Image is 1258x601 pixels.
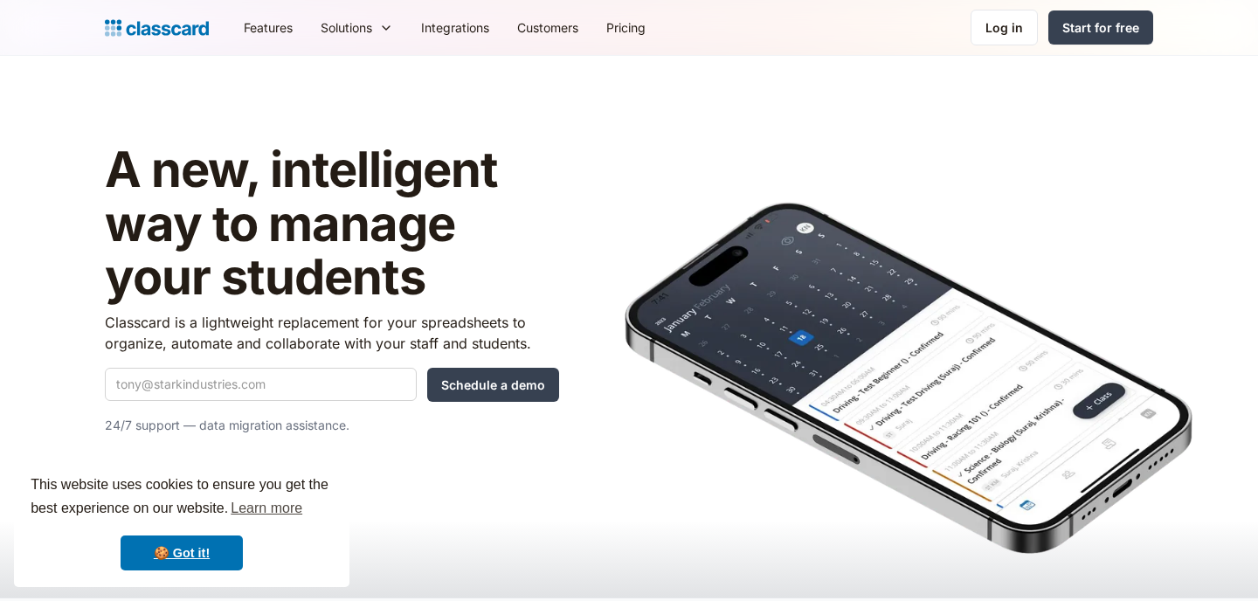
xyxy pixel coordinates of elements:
div: Log in [985,18,1023,37]
a: Logo [105,16,209,40]
a: Integrations [407,8,503,47]
span: This website uses cookies to ensure you get the best experience on our website. [31,474,333,522]
a: dismiss cookie message [121,535,243,570]
input: Schedule a demo [427,368,559,402]
form: Quick Demo Form [105,368,559,402]
a: Customers [503,8,592,47]
a: Log in [971,10,1038,45]
a: Features [230,8,307,47]
p: Classcard is a lightweight replacement for your spreadsheets to organize, automate and collaborat... [105,312,559,354]
input: tony@starkindustries.com [105,368,417,401]
a: Start for free [1048,10,1153,45]
h1: A new, intelligent way to manage your students [105,143,559,305]
a: learn more about cookies [228,495,305,522]
p: 24/7 support — data migration assistance. [105,415,559,436]
div: Solutions [321,18,372,37]
div: cookieconsent [14,458,349,587]
div: Solutions [307,8,407,47]
a: Pricing [592,8,660,47]
div: Start for free [1062,18,1139,37]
